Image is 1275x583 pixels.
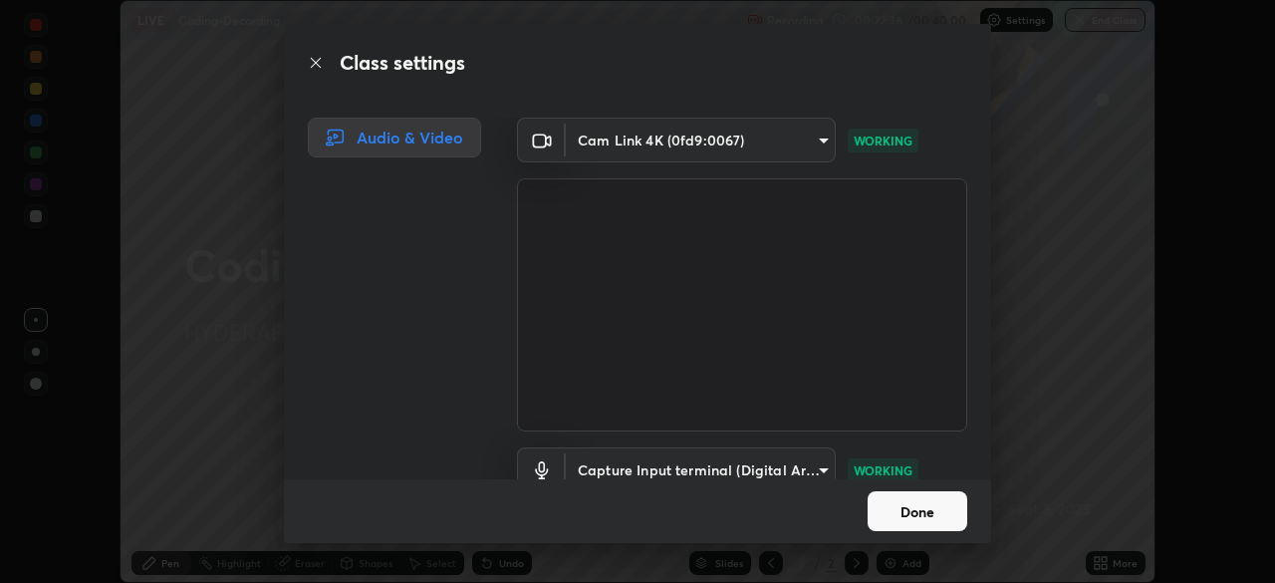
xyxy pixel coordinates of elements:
div: Audio & Video [308,118,481,157]
h2: Class settings [340,48,465,78]
p: WORKING [854,461,912,479]
div: Cam Link 4K (0fd9:0067) [566,118,836,162]
div: Cam Link 4K (0fd9:0067) [566,447,836,492]
p: WORKING [854,132,912,149]
button: Done [868,491,967,531]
